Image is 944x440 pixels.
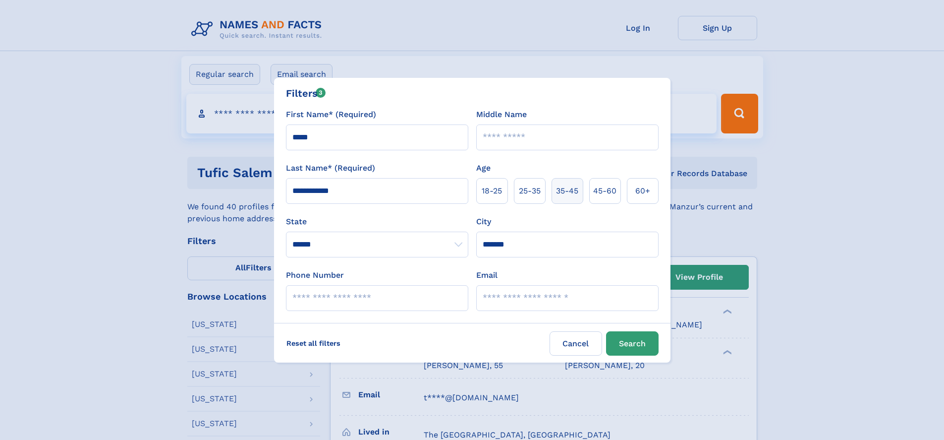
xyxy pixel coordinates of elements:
span: 35‑45 [556,185,578,197]
label: First Name* (Required) [286,109,376,121]
label: Reset all filters [280,331,347,355]
label: Age [476,162,491,174]
span: 60+ [635,185,650,197]
span: 45‑60 [593,185,616,197]
span: 18‑25 [482,185,502,197]
div: Filters [286,86,326,101]
span: 25‑35 [519,185,541,197]
label: Cancel [550,331,602,356]
label: Phone Number [286,269,344,281]
label: Email [476,269,498,281]
label: Middle Name [476,109,527,121]
label: Last Name* (Required) [286,162,375,174]
button: Search [606,331,659,356]
label: State [286,216,468,228]
label: City [476,216,491,228]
